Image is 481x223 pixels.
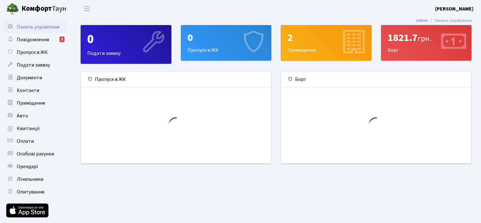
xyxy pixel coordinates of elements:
div: 2 [287,32,365,44]
span: Таун [22,3,66,14]
a: 0Подати заявку [81,25,171,64]
div: 1 [59,36,65,42]
span: Авто [17,112,28,119]
span: Опитування [17,188,44,195]
div: Пропуск в ЖК [181,25,271,60]
a: Лічильники [3,173,66,186]
span: Квитанції [17,125,40,132]
a: Орендарі [3,160,66,173]
span: Документи [17,74,42,81]
a: Подати заявку [3,59,66,71]
a: Панель управління [3,21,66,33]
span: Панель управління [17,23,59,30]
div: Пропуск в ЖК [81,72,271,87]
a: Admin [416,17,428,24]
a: Приміщення [3,97,66,109]
a: 0Пропуск в ЖК [181,25,272,61]
li: Панель управління [428,17,472,24]
div: Подати заявку [81,25,171,63]
a: Особові рахунки [3,148,66,160]
div: Приміщення [281,25,371,60]
span: Оплати [17,138,34,145]
span: Подати заявку [17,62,50,69]
span: грн. [418,33,431,44]
img: logo.png [6,3,19,15]
span: Приміщення [17,100,45,107]
a: 2Приміщення [281,25,372,61]
span: Контакти [17,87,39,94]
a: Документи [3,71,66,84]
a: Опитування [3,186,66,198]
span: Лічильники [17,176,43,183]
span: Орендарі [17,163,38,170]
span: Повідомлення [17,36,49,43]
div: Борг [281,72,471,87]
div: 1821.7 [388,32,465,44]
a: Контакти [3,84,66,97]
a: Оплати [3,135,66,148]
a: [PERSON_NAME] [435,5,473,13]
b: Комфорт [22,3,52,14]
b: [PERSON_NAME] [435,5,473,12]
a: Авто [3,109,66,122]
div: 0 [87,32,165,47]
nav: breadcrumb [407,14,481,27]
span: Особові рахунки [17,150,54,157]
a: Повідомлення1 [3,33,66,46]
span: Пропуск в ЖК [17,49,48,56]
a: Квитанції [3,122,66,135]
button: Переключити навігацію [79,3,95,14]
div: 0 [188,32,265,44]
a: Пропуск в ЖК [3,46,66,59]
div: Борг [381,25,472,60]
